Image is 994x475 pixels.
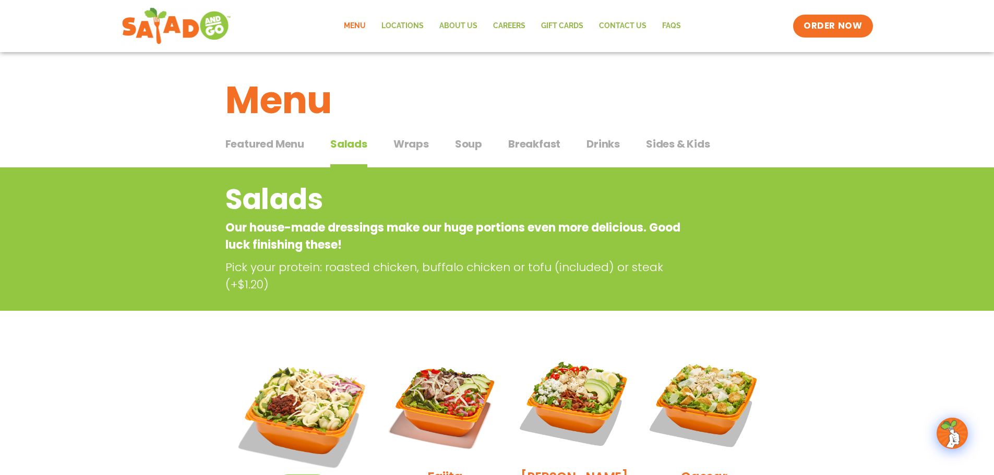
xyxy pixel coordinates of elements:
a: About Us [432,14,485,38]
a: Locations [374,14,432,38]
h1: Menu [225,72,769,128]
p: Pick your protein: roasted chicken, buffalo chicken or tofu (included) or steak (+$1.20) [225,259,690,293]
span: Breakfast [508,136,560,152]
a: Menu [336,14,374,38]
img: wpChatIcon [938,419,967,448]
h2: Salads [225,178,685,221]
span: Featured Menu [225,136,304,152]
span: Sides & Kids [646,136,710,152]
img: new-SAG-logo-768×292 [122,5,232,47]
span: Wraps [393,136,429,152]
a: Careers [485,14,533,38]
nav: Menu [336,14,689,38]
img: Product photo for Caesar Salad [647,346,761,460]
a: FAQs [654,14,689,38]
span: ORDER NOW [804,20,862,32]
span: Salads [330,136,367,152]
span: Soup [455,136,482,152]
a: ORDER NOW [793,15,872,38]
img: Product photo for Cobb Salad [518,346,631,460]
img: Product photo for Fajita Salad [388,346,501,460]
div: Tabbed content [225,132,769,168]
a: GIFT CARDS [533,14,591,38]
a: Contact Us [591,14,654,38]
span: Drinks [586,136,620,152]
p: Our house-made dressings make our huge portions even more delicious. Good luck finishing these! [225,219,685,253]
